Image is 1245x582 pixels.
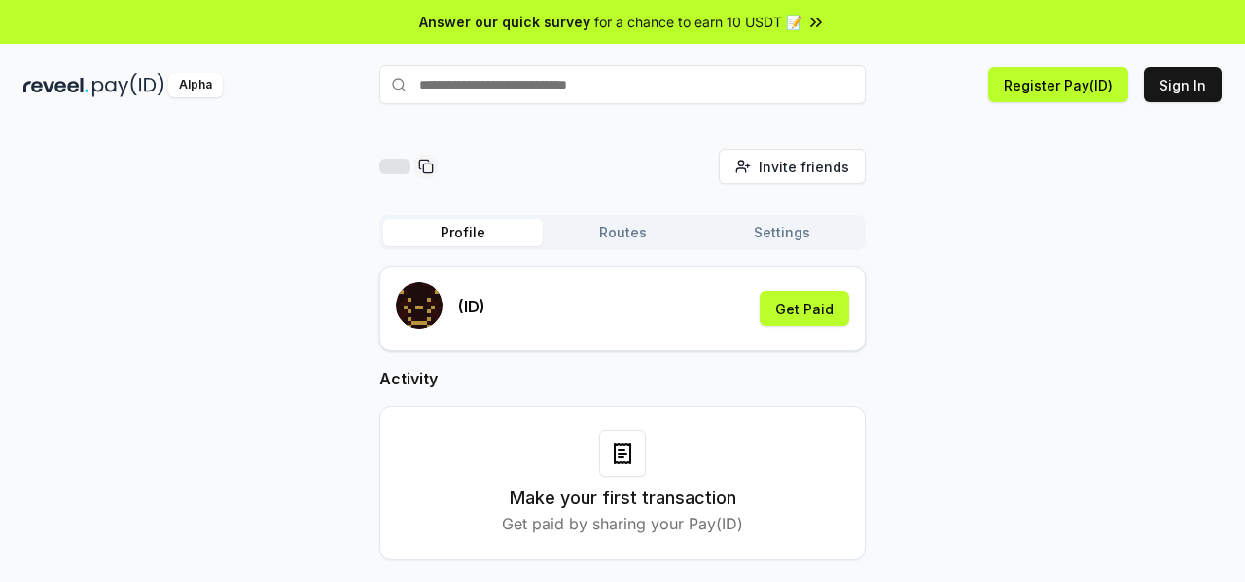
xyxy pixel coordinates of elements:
[383,219,543,246] button: Profile
[760,291,849,326] button: Get Paid
[379,367,866,390] h2: Activity
[458,295,485,318] p: (ID)
[594,12,802,32] span: for a chance to earn 10 USDT 📝
[759,157,849,177] span: Invite friends
[92,73,164,97] img: pay_id
[502,512,743,535] p: Get paid by sharing your Pay(ID)
[23,73,89,97] img: reveel_dark
[168,73,223,97] div: Alpha
[719,149,866,184] button: Invite friends
[988,67,1128,102] button: Register Pay(ID)
[1144,67,1222,102] button: Sign In
[702,219,862,246] button: Settings
[543,219,702,246] button: Routes
[510,485,736,512] h3: Make your first transaction
[419,12,590,32] span: Answer our quick survey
